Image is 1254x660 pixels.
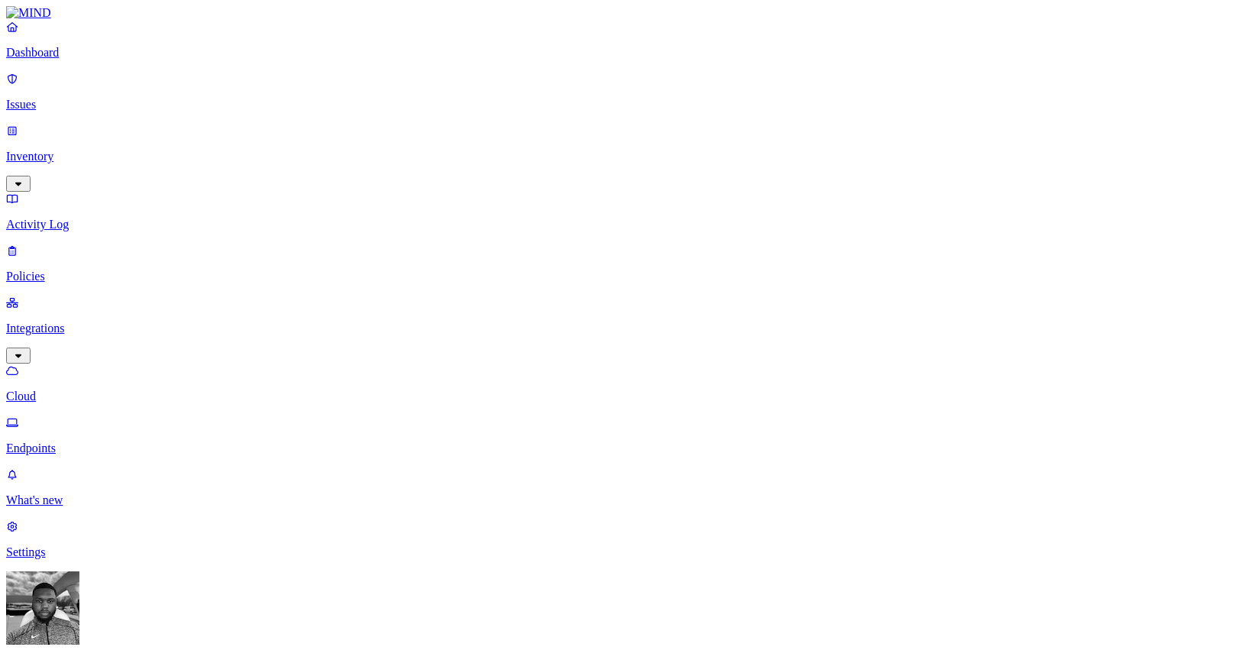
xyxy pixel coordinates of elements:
[6,390,1248,403] p: Cloud
[6,467,1248,507] a: What's new
[6,192,1248,231] a: Activity Log
[6,270,1248,283] p: Policies
[6,98,1248,112] p: Issues
[6,364,1248,403] a: Cloud
[6,46,1248,60] p: Dashboard
[6,296,1248,361] a: Integrations
[6,6,51,20] img: MIND
[6,124,1248,189] a: Inventory
[6,322,1248,335] p: Integrations
[6,545,1248,559] p: Settings
[6,218,1248,231] p: Activity Log
[6,244,1248,283] a: Policies
[6,20,1248,60] a: Dashboard
[6,6,1248,20] a: MIND
[6,571,79,645] img: Cameron White
[6,442,1248,455] p: Endpoints
[6,416,1248,455] a: Endpoints
[6,519,1248,559] a: Settings
[6,72,1248,112] a: Issues
[6,493,1248,507] p: What's new
[6,150,1248,163] p: Inventory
